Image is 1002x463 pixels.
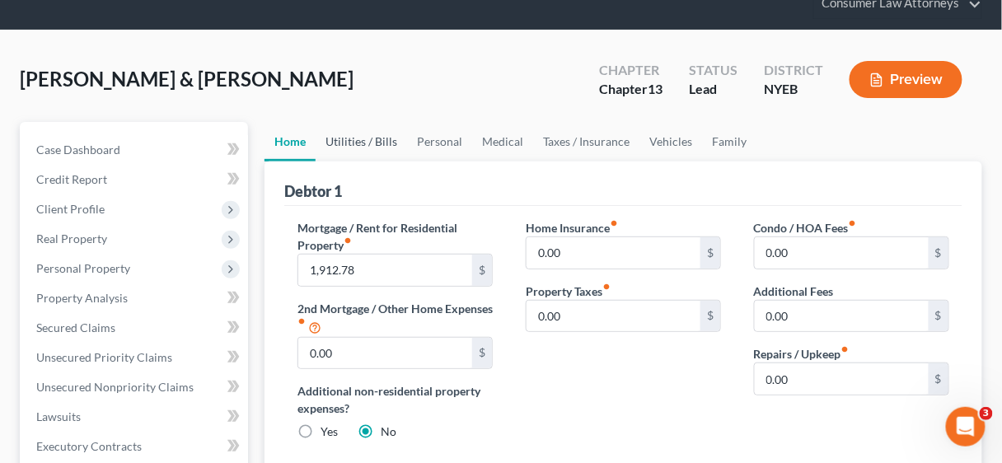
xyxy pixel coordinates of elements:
div: Lead [689,80,737,99]
a: Case Dashboard [23,135,248,165]
span: Executory Contracts [36,439,142,453]
label: Property Taxes [526,283,611,300]
div: $ [929,301,948,332]
a: Personal [407,122,472,161]
input: -- [755,301,929,332]
div: $ [700,301,720,332]
input: -- [298,255,472,286]
label: Home Insurance [526,219,618,236]
span: Property Analysis [36,291,128,305]
div: Chapter [599,61,663,80]
i: fiber_manual_record [841,345,850,353]
span: [PERSON_NAME] & [PERSON_NAME] [20,67,354,91]
div: $ [929,237,948,269]
input: -- [527,301,700,332]
a: Utilities / Bills [316,122,407,161]
label: Additional non-residential property expenses? [297,382,493,417]
span: Secured Claims [36,320,115,334]
label: Mortgage / Rent for Residential Property [297,219,493,254]
span: Unsecured Nonpriority Claims [36,380,194,394]
input: -- [298,338,472,369]
div: Status [689,61,737,80]
span: Personal Property [36,261,130,275]
a: Secured Claims [23,313,248,343]
div: District [764,61,823,80]
span: 13 [648,81,663,96]
div: Debtor 1 [284,181,342,201]
iframe: Intercom live chat [946,407,986,447]
button: Preview [850,61,962,98]
label: 2nd Mortgage / Other Home Expenses [297,300,493,337]
a: Vehicles [639,122,702,161]
i: fiber_manual_record [602,283,611,291]
div: $ [472,338,492,369]
label: Additional Fees [754,283,834,300]
i: fiber_manual_record [610,219,618,227]
label: No [381,423,396,440]
div: $ [700,237,720,269]
div: Chapter [599,80,663,99]
span: Client Profile [36,202,105,216]
span: Unsecured Priority Claims [36,350,172,364]
i: fiber_manual_record [344,236,352,245]
span: Lawsuits [36,409,81,423]
a: Home [265,122,316,161]
input: -- [527,237,700,269]
div: NYEB [764,80,823,99]
label: Condo / HOA Fees [754,219,857,236]
a: Credit Report [23,165,248,194]
a: Family [702,122,756,161]
a: Medical [472,122,533,161]
a: Lawsuits [23,402,248,432]
i: fiber_manual_record [297,317,306,325]
span: Real Property [36,231,107,246]
input: -- [755,237,929,269]
div: $ [472,255,492,286]
a: Taxes / Insurance [533,122,639,161]
input: -- [755,363,929,395]
span: 3 [980,407,993,420]
a: Unsecured Nonpriority Claims [23,372,248,402]
a: Unsecured Priority Claims [23,343,248,372]
i: fiber_manual_record [849,219,857,227]
span: Credit Report [36,172,107,186]
a: Executory Contracts [23,432,248,461]
span: Case Dashboard [36,143,120,157]
a: Property Analysis [23,283,248,313]
div: $ [929,363,948,395]
label: Yes [321,423,338,440]
label: Repairs / Upkeep [754,345,850,362]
